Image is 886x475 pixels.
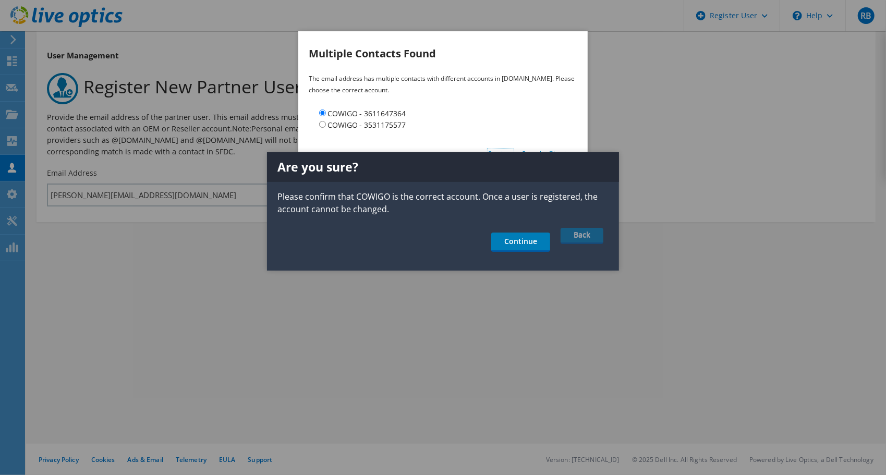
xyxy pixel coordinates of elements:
a: Continue [488,149,514,158]
a: Cancel [521,149,541,158]
p: Please confirm that COWIGO is the correct account. Once a user is registered, the account cannot ... [267,190,619,215]
label: - 3611647364 [359,108,406,118]
a: Continue [491,233,550,252]
label: - 3531175577 [359,120,406,130]
a: Back [561,228,603,244]
h1: Multiple Contacts Found [309,41,577,67]
label: COWIGO [327,108,358,118]
a: Dismiss [549,149,572,158]
p: The email address has multiple contacts with different accounts in [DOMAIN_NAME]. Please choose t... [309,73,577,96]
h1: Are you sure? [267,152,619,182]
label: COWIGO [327,120,358,130]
